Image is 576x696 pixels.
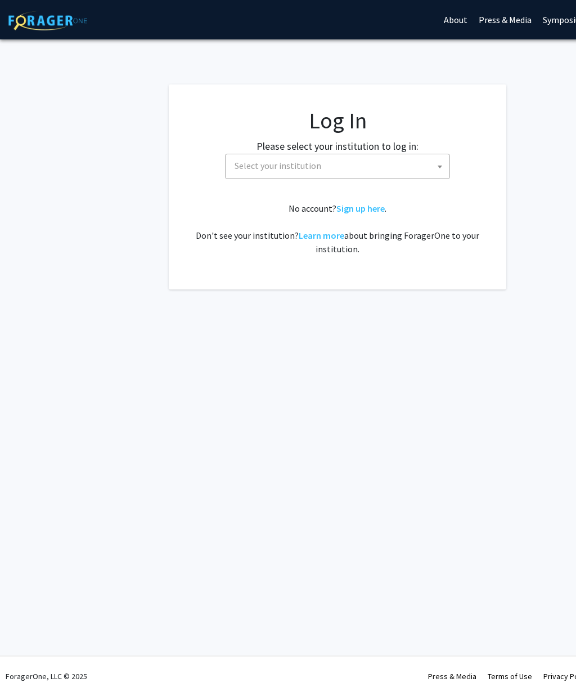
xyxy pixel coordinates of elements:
[235,160,321,171] span: Select your institution
[488,671,532,681] a: Terms of Use
[225,154,450,179] span: Select your institution
[191,107,484,134] h1: Log In
[230,154,449,177] span: Select your institution
[256,139,418,154] label: Please select your institution to log in:
[6,657,87,696] div: ForagerOne, LLC © 2025
[8,11,87,30] img: ForagerOne Logo
[191,202,484,256] div: No account? . Don't see your institution? about bringing ForagerOne to your institution.
[299,230,344,241] a: Learn more about bringing ForagerOne to your institution
[428,671,476,681] a: Press & Media
[336,203,385,214] a: Sign up here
